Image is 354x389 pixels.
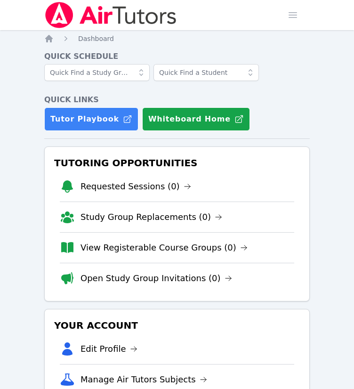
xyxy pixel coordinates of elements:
a: Requested Sessions (0) [80,180,191,193]
a: Edit Profile [80,342,137,356]
nav: Breadcrumb [44,34,310,43]
a: View Registerable Course Groups (0) [80,241,248,254]
a: Study Group Replacements (0) [80,211,222,224]
input: Quick Find a Student [153,64,259,81]
h4: Quick Schedule [44,51,310,62]
h3: Your Account [52,317,302,334]
a: Dashboard [78,34,114,43]
a: Tutor Playbook [44,107,138,131]
a: Open Study Group Invitations (0) [80,272,232,285]
button: Whiteboard Home [142,107,250,131]
input: Quick Find a Study Group [44,64,150,81]
span: Dashboard [78,35,114,42]
h3: Tutoring Opportunities [52,154,302,171]
h4: Quick Links [44,94,310,105]
img: Air Tutors [44,2,177,28]
a: Manage Air Tutors Subjects [80,373,207,386]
